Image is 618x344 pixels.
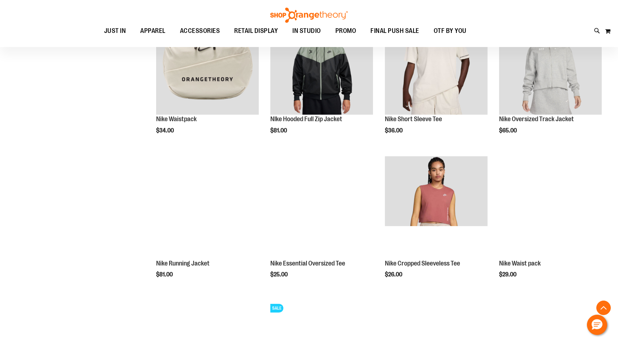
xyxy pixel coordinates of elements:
[385,115,442,123] a: Nike Short Sleeve Tee
[153,8,262,152] div: product
[499,115,574,123] a: Nike Oversized Track Jacket
[156,156,259,260] a: Nike Running Jacket
[140,23,166,39] span: APPAREL
[270,156,373,259] img: Nike Essential Oversized Tee
[385,156,488,260] a: Nike Cropped Sleeveless Tee
[499,156,602,260] a: Main view of 2024 Convention Nike Waistpack
[499,271,518,278] span: $29.00
[363,23,426,39] a: FINAL PUSH SALE
[156,115,197,123] a: Nike Waistpack
[499,12,602,116] a: Nike Oversized Track Jacket
[267,8,377,152] div: product
[385,271,403,278] span: $26.00
[173,23,227,39] a: ACCESSORIES
[495,153,605,297] div: product
[270,12,373,115] img: NIke Hooded Full Zip Jacket
[385,260,460,267] a: Nike Cropped Sleeveless Tee
[495,8,605,152] div: product
[499,260,541,267] a: Nike Waist pack
[499,156,602,259] img: Main view of 2024 Convention Nike Waistpack
[270,156,373,260] a: Nike Essential Oversized Tee
[381,153,491,297] div: product
[104,23,126,39] span: JUST IN
[270,115,342,123] a: NIke Hooded Full Zip Jacket
[267,153,377,297] div: product
[426,23,474,39] a: OTF BY YOU
[385,127,404,134] span: $36.00
[156,127,175,134] span: $34.00
[133,23,173,39] a: APPAREL
[328,23,364,39] a: PROMO
[385,12,488,115] img: Nike Short Sleeve Tee
[270,12,373,116] a: NIke Hooded Full Zip JacketNEW
[285,23,328,39] a: IN STUDIO
[269,8,349,23] img: Shop Orangetheory
[156,271,174,278] span: $81.00
[292,23,321,39] span: IN STUDIO
[156,12,259,116] a: Nike Waistpack
[499,12,602,115] img: Nike Oversized Track Jacket
[596,301,611,315] button: Back To Top
[227,23,285,39] a: RETAIL DISPLAY
[270,127,288,134] span: $81.00
[385,12,488,116] a: Nike Short Sleeve TeeNEW
[180,23,220,39] span: ACCESSORIES
[587,315,607,335] button: Hello, have a question? Let’s chat.
[270,271,289,278] span: $25.00
[270,304,283,313] span: SALE
[234,23,278,39] span: RETAIL DISPLAY
[385,156,488,259] img: Nike Cropped Sleeveless Tee
[270,260,345,267] a: Nike Essential Oversized Tee
[97,23,133,39] a: JUST IN
[153,153,262,297] div: product
[156,12,259,115] img: Nike Waistpack
[156,156,259,259] img: Nike Running Jacket
[381,8,491,152] div: product
[156,260,210,267] a: Nike Running Jacket
[499,127,518,134] span: $65.00
[370,23,419,39] span: FINAL PUSH SALE
[335,23,356,39] span: PROMO
[434,23,467,39] span: OTF BY YOU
